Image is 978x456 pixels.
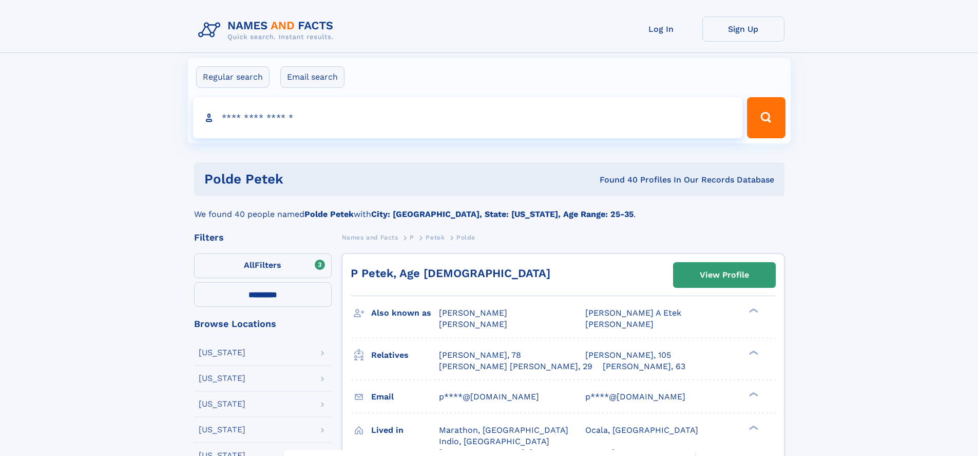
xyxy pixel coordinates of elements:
[439,436,549,446] span: Indio, [GEOGRAPHIC_DATA]
[199,400,245,408] div: [US_STATE]
[700,263,749,287] div: View Profile
[585,350,671,361] a: [PERSON_NAME], 105
[439,425,568,435] span: Marathon, [GEOGRAPHIC_DATA]
[702,16,784,42] a: Sign Up
[194,233,332,242] div: Filters
[204,173,442,186] h1: polde petek
[746,391,759,397] div: ❯
[747,97,785,138] button: Search Button
[199,426,245,434] div: [US_STATE]
[196,66,270,88] label: Regular search
[674,263,775,287] a: View Profile
[426,231,445,244] a: Petek
[304,209,354,219] b: Polde Petek
[746,424,759,431] div: ❯
[351,267,550,280] a: P Petek, Age [DEMOGRAPHIC_DATA]
[193,97,743,138] input: search input
[194,196,784,221] div: We found 40 people named with .
[442,174,774,186] div: Found 40 Profiles In Our Records Database
[746,349,759,356] div: ❯
[244,260,255,270] span: All
[439,319,507,329] span: [PERSON_NAME]
[194,319,332,329] div: Browse Locations
[199,374,245,382] div: [US_STATE]
[746,307,759,314] div: ❯
[410,231,414,244] a: P
[342,231,398,244] a: Names and Facts
[371,209,634,219] b: City: [GEOGRAPHIC_DATA], State: [US_STATE], Age Range: 25-35
[371,346,439,364] h3: Relatives
[603,361,685,372] a: [PERSON_NAME], 63
[280,66,344,88] label: Email search
[371,422,439,439] h3: Lived in
[439,308,507,318] span: [PERSON_NAME]
[199,349,245,357] div: [US_STATE]
[371,304,439,322] h3: Also known as
[456,234,475,241] span: Polde
[426,234,445,241] span: Petek
[585,308,681,318] span: [PERSON_NAME] A Etek
[620,16,702,42] a: Log In
[585,319,654,329] span: [PERSON_NAME]
[371,388,439,406] h3: Email
[439,361,592,372] a: [PERSON_NAME] [PERSON_NAME], 29
[439,350,521,361] a: [PERSON_NAME], 78
[410,234,414,241] span: P
[585,425,698,435] span: Ocala, [GEOGRAPHIC_DATA]
[194,253,332,278] label: Filters
[194,16,342,44] img: Logo Names and Facts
